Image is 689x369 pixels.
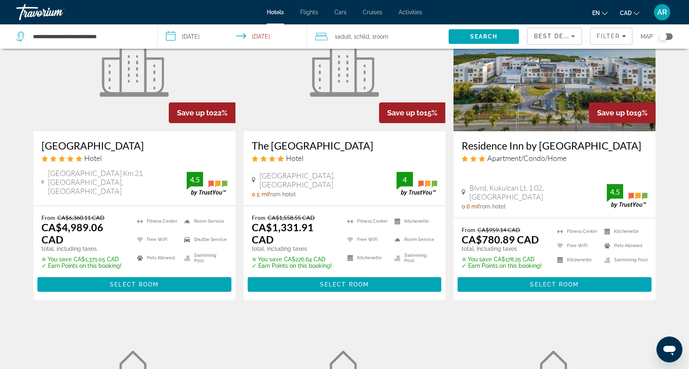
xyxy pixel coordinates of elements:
span: [GEOGRAPHIC_DATA], [GEOGRAPHIC_DATA] [259,171,397,189]
span: Save up to [177,109,214,117]
ins: CA$780.89 CAD [462,233,539,245]
a: Select Room [458,279,652,288]
a: Flights [300,9,318,15]
p: total, including taxes [252,245,337,252]
span: Hotel [286,154,303,163]
span: [GEOGRAPHIC_DATA] Km 21 [GEOGRAPHIC_DATA], [GEOGRAPHIC_DATA] [48,169,187,195]
div: 4 star Hotel [252,154,438,163]
a: Cars [334,9,347,15]
a: Activities [399,9,422,15]
span: AR [657,8,667,16]
li: Pets Allowed [600,241,648,251]
a: The [GEOGRAPHIC_DATA] [252,139,438,152]
li: Kitchenette [343,251,390,265]
button: Change language [592,7,608,19]
div: 5 star Hotel [41,154,227,163]
span: ✮ You save [252,256,282,263]
li: Free WiFi [343,232,390,247]
a: Nizuc Resort & Spa [33,1,235,131]
span: , 1 [351,31,369,42]
mat-select: Sort by [534,31,575,41]
button: Select check in and out date [158,24,307,49]
li: Room Service [180,214,227,228]
div: 4.5 [187,175,203,184]
li: Fitness Center [343,214,390,228]
img: TrustYou guest rating badge [397,172,437,196]
a: [GEOGRAPHIC_DATA] [41,139,227,152]
div: 22% [169,102,235,123]
div: 4.5 [607,187,623,197]
span: Apartment/Condo/Home [487,154,567,163]
li: Swimming Pool [600,255,648,265]
button: Select Room [458,277,652,292]
li: Kitchenette [390,214,438,228]
span: Room [375,33,388,40]
ins: CA$1,331.91 CAD [252,221,314,245]
button: Select Room [248,277,442,292]
p: CA$178.25 CAD [462,256,542,263]
li: Free WiFi [133,232,180,247]
li: Fitness Center [553,226,600,237]
span: Adult [337,33,351,40]
p: ✓ Earn Points on this booking! [41,263,127,269]
li: Room Service [390,232,438,247]
a: Select Room [37,279,231,288]
p: total, including taxes [41,245,127,252]
span: Select Room [530,281,579,288]
del: CA$959.14 CAD [478,226,520,233]
span: From [462,226,475,233]
span: Child [356,33,369,40]
p: CA$1,371.05 CAD [41,256,127,263]
span: Map [641,31,653,42]
img: Nizuc Resort & Spa [100,36,169,97]
li: Kitchenette [553,255,600,265]
div: 3 star Apartment [462,154,648,163]
li: Shuttle Service [180,232,227,247]
span: , 1 [369,31,388,42]
span: from hotel [478,203,506,210]
button: Search [449,29,519,44]
input: Search hotel destination [32,30,145,43]
li: Pets Allowed [133,251,180,265]
li: Free WiFi [553,241,600,251]
span: Filter [597,33,620,39]
span: ✮ You save [462,256,492,263]
li: Swimming Pool [390,251,438,265]
span: Blvrd. Kukulcan Lt. 1 02, [GEOGRAPHIC_DATA] [470,183,607,201]
span: en [592,10,600,16]
span: CAD [620,10,632,16]
span: 0.6 mi [462,203,478,210]
button: Toggle map [653,33,673,40]
del: CA$6,360.11 CAD [57,214,105,221]
a: The Westin Resort & Spa Cancun [244,1,446,131]
span: Best Deals [534,33,576,39]
a: Travorium [16,2,98,23]
a: Hotels [267,9,284,15]
span: Search [470,33,498,40]
button: Filters [590,28,632,45]
li: Swimming Pool [180,251,227,265]
p: ✓ Earn Points on this booking! [462,263,542,269]
p: total, including taxes [462,245,542,252]
span: Save up to [387,109,424,117]
li: Fitness Center [133,214,180,228]
span: 0.5 mi [252,191,268,198]
button: Change currency [620,7,639,19]
span: From [252,214,266,221]
span: Save up to [597,109,634,117]
div: 19% [589,102,656,123]
ins: CA$4,989.06 CAD [41,221,103,245]
img: TrustYou guest rating badge [607,184,648,208]
button: User Menu [652,4,673,21]
button: Travelers: 1 adult, 1 child [307,24,449,49]
img: TrustYou guest rating badge [187,172,227,196]
span: Hotel [84,154,102,163]
img: Residence Inn by Marriott Cancun Hotel Zone [454,1,656,131]
a: Cruises [363,9,382,15]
